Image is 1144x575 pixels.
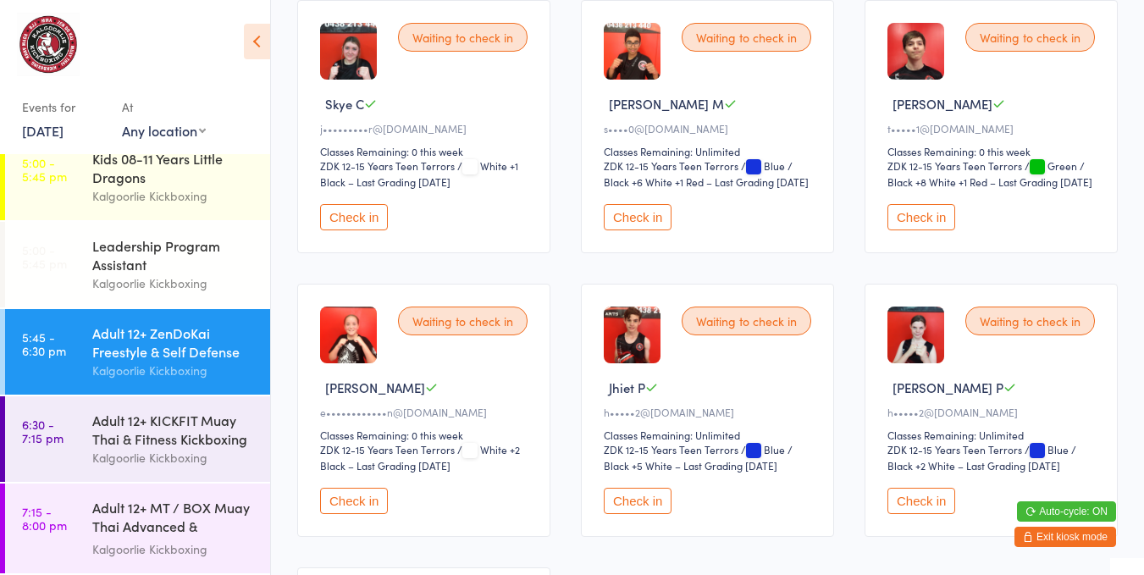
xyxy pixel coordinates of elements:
button: Check in [604,204,671,230]
span: Skye C [325,95,364,113]
span: Jhiet P [609,379,645,396]
a: 5:45 -6:30 pmAdult 12+ ZenDoKai Freestyle & Self DefenseKalgoorlie Kickboxing [5,309,270,395]
div: Classes Remaining: 0 this week [320,428,533,442]
div: ZDK 12-15 Years Teen Terrors [604,442,738,456]
div: Waiting to check in [398,307,528,335]
div: ZDK 12-15 Years Teen Terrors [320,442,455,456]
span: [PERSON_NAME] P [893,379,1003,396]
button: Check in [604,488,671,514]
div: Kalgoorlie Kickboxing [92,186,256,206]
a: 5:00 -5:45 pmKids 08-11 Years Little DragonsKalgoorlie Kickboxing [5,135,270,220]
span: [PERSON_NAME] M [609,95,724,113]
div: Kalgoorlie Kickboxing [92,274,256,293]
a: 5:00 -5:45 pmLeadership Program AssistantKalgoorlie Kickboxing [5,222,270,307]
div: Kalgoorlie Kickboxing [92,448,256,467]
div: Waiting to check in [398,23,528,52]
div: Any location [122,121,206,140]
button: Check in [320,488,388,514]
div: t•••••1@[DOMAIN_NAME] [887,121,1100,135]
span: [PERSON_NAME] [325,379,425,396]
img: image1709349299.png [604,307,660,363]
button: Check in [887,488,955,514]
button: Auto-cycle: ON [1017,501,1116,522]
div: Kalgoorlie Kickboxing [92,539,256,559]
div: Classes Remaining: 0 this week [320,144,533,158]
div: At [122,93,206,121]
img: image1669365520.png [887,23,944,80]
div: Kids 08-11 Years Little Dragons [92,149,256,186]
div: e••••••••••••n@[DOMAIN_NAME] [320,405,533,419]
span: [PERSON_NAME] [893,95,992,113]
div: ZDK 12-15 Years Teen Terrors [320,158,455,173]
div: Adult 12+ MT / BOX Muay Thai Advanced & SPARRING [92,498,256,539]
div: ZDK 12-15 Years Teen Terrors [604,158,738,173]
div: Classes Remaining: Unlimited [887,428,1100,442]
div: Adult 12+ ZenDoKai Freestyle & Self Defense [92,323,256,361]
time: 5:45 - 6:30 pm [22,330,66,357]
button: Exit kiosk mode [1014,527,1116,547]
img: image1755080959.png [320,23,377,80]
div: Kalgoorlie Kickboxing [92,361,256,380]
a: 6:30 -7:15 pmAdult 12+ KICKFIT Muay Thai & Fitness KickboxingKalgoorlie Kickboxing [5,396,270,482]
img: Kalgoorlie Kickboxing [17,13,80,76]
div: Waiting to check in [965,23,1095,52]
div: s••••0@[DOMAIN_NAME] [604,121,816,135]
img: image1738379384.png [320,307,377,363]
time: 5:00 - 5:45 pm [22,243,67,270]
time: 5:00 - 5:45 pm [22,156,67,183]
div: Waiting to check in [682,23,811,52]
a: [DATE] [22,121,64,140]
img: image1709349122.png [887,307,944,363]
div: Waiting to check in [965,307,1095,335]
div: Adult 12+ KICKFIT Muay Thai & Fitness Kickboxing [92,411,256,448]
time: 7:15 - 8:00 pm [22,505,67,532]
div: Events for [22,93,105,121]
button: Check in [887,204,955,230]
div: h•••••2@[DOMAIN_NAME] [604,405,816,419]
div: ZDK 12-15 Years Teen Terrors [887,158,1022,173]
div: Classes Remaining: 0 this week [887,144,1100,158]
div: ZDK 12-15 Years Teen Terrors [887,442,1022,456]
div: Classes Remaining: Unlimited [604,144,816,158]
button: Check in [320,204,388,230]
div: Classes Remaining: Unlimited [604,428,816,442]
time: 6:30 - 7:15 pm [22,417,64,445]
div: Waiting to check in [682,307,811,335]
div: Leadership Program Assistant [92,236,256,274]
div: h•••••2@[DOMAIN_NAME] [887,405,1100,419]
div: j•••••••••r@[DOMAIN_NAME] [320,121,533,135]
img: image1717814275.png [604,23,660,80]
a: 7:15 -8:00 pmAdult 12+ MT / BOX Muay Thai Advanced & SPARRINGKalgoorlie Kickboxing [5,484,270,573]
